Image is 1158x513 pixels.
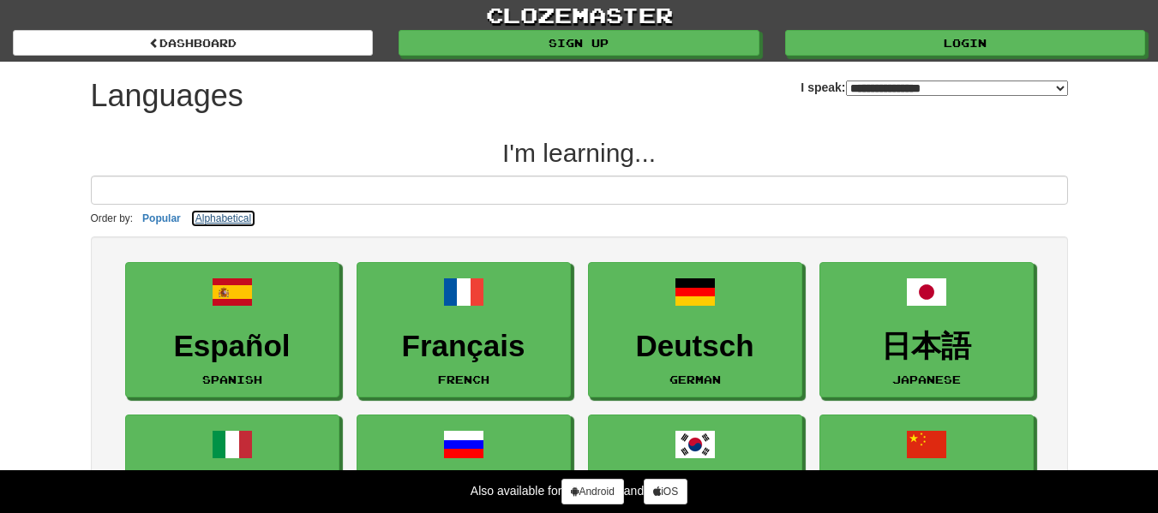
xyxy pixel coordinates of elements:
label: I speak: [801,79,1067,96]
h3: Français [366,330,561,363]
a: Login [785,30,1145,56]
a: EspañolSpanish [125,262,339,398]
button: Alphabetical [190,209,256,228]
small: French [438,373,489,385]
a: 日本語Japanese [819,262,1034,398]
a: Android [561,479,623,504]
small: Order by: [91,212,134,224]
a: iOS [644,479,687,504]
a: FrançaisFrench [357,262,571,398]
a: Sign up [399,30,759,56]
small: Spanish [202,373,262,385]
h3: 日本語 [829,330,1024,363]
h1: Languages [91,79,243,113]
small: Japanese [892,373,961,385]
h3: Deutsch [597,330,793,363]
h2: I'm learning... [91,139,1068,167]
a: dashboard [13,30,373,56]
small: German [669,373,721,385]
button: Popular [137,209,186,228]
h3: Español [135,330,330,363]
a: DeutschGerman [588,262,802,398]
select: I speak: [846,81,1068,96]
